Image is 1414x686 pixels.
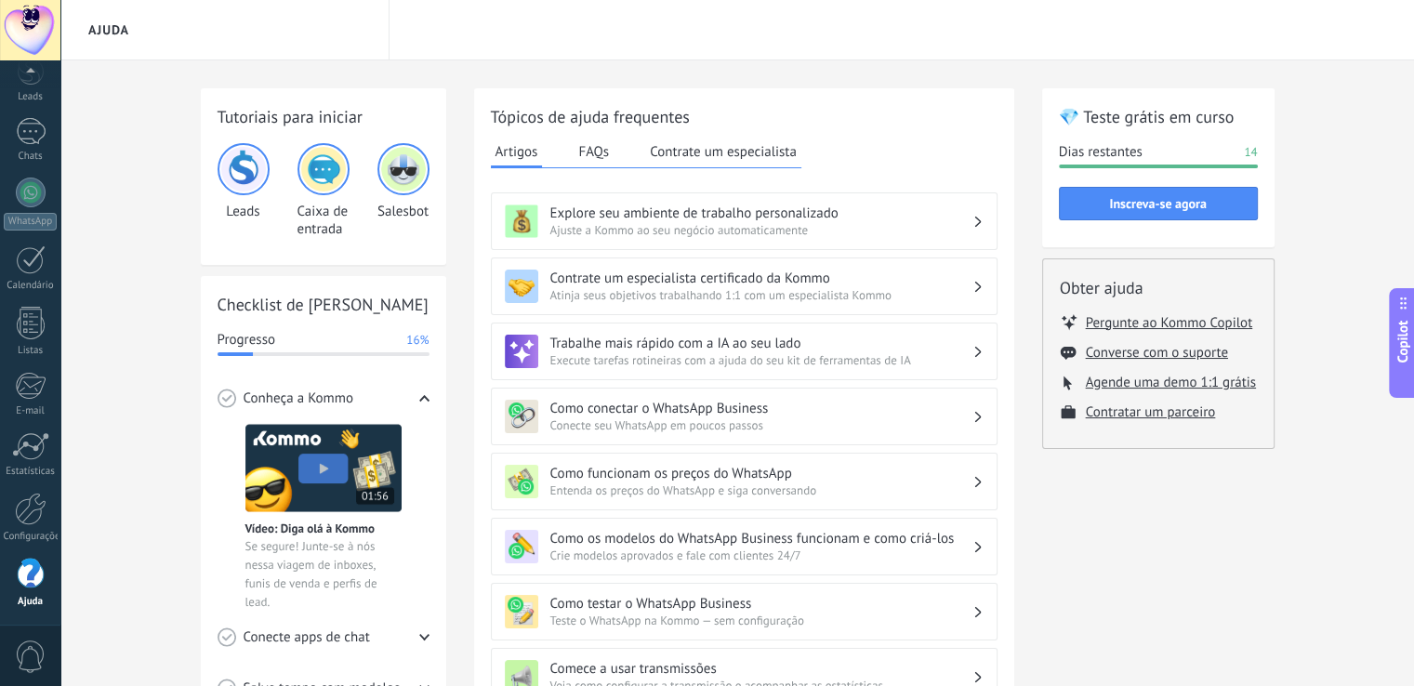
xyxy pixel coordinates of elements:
[550,530,972,547] h3: Como os modelos do WhatsApp Business funcionam e como criá-los
[377,143,429,238] div: Salesbot
[550,417,972,433] span: Conecte seu WhatsApp em poucos passos
[550,335,972,352] h3: Trabalhe mais rápido com a IA ao seu lado
[4,405,58,417] div: E-mail
[1059,143,1143,162] span: Dias restantes
[1086,403,1216,421] button: Contratar um parceiro
[550,352,972,368] span: Execute tarefas rotineiras com a ajuda do seu kit de ferramentas de IA
[645,138,801,165] button: Contrate um especialista
[4,531,58,543] div: Configurações
[550,613,972,628] span: Teste o WhatsApp na Kommo — sem configuração
[550,270,972,287] h3: Contrate um especialista certificado da Kommo
[491,105,998,128] h2: Tópicos de ajuda frequentes
[4,213,57,231] div: WhatsApp
[550,204,972,222] h3: Explore seu ambiente de trabalho personalizado
[218,105,429,128] h2: Tutoriais para iniciar
[218,331,275,350] span: Progresso
[218,143,270,238] div: Leads
[1059,105,1258,128] h2: 💎 Teste grátis em curso
[1244,143,1257,162] span: 14
[245,521,375,536] span: Vídeo: Diga olá à Kommo
[245,424,402,512] img: Meet video
[4,596,58,608] div: Ajuda
[550,547,972,563] span: Crie modelos aprovados e fale com clientes 24/7
[1086,344,1228,362] button: Converse com o suporte
[4,345,58,357] div: Listas
[244,389,353,408] span: Conheça a Kommo
[1394,321,1412,363] span: Copilot
[550,482,972,498] span: Entenda os preços do WhatsApp e siga conversando
[1086,374,1256,391] button: Agende uma demo 1:1 grátis
[550,222,972,238] span: Ajuste a Kommo ao seu negócio automaticamente
[4,151,58,163] div: Chats
[4,280,58,292] div: Calendário
[550,287,972,303] span: Atinja seus objetivos trabalhando 1:1 com um especialista Kommo
[550,660,972,678] h3: Comece a usar transmissões
[244,628,370,647] span: Conecte apps de chat
[1086,313,1253,332] button: Pergunte ao Kommo Copilot
[297,143,350,238] div: Caixa de entrada
[245,537,402,612] span: Se segure! Junte-se à nós nessa viagem de inboxes, funis de venda e perfis de lead.
[550,465,972,482] h3: Como funcionam os preços do WhatsApp
[1060,276,1257,299] h2: Obter ajuda
[1109,197,1206,210] span: Inscreva-se agora
[1059,187,1258,220] button: Inscreva-se agora
[406,331,429,350] span: 16%
[550,400,972,417] h3: Como conectar o WhatsApp Business
[218,293,429,316] h2: Checklist de [PERSON_NAME]
[574,138,614,165] button: FAQs
[491,138,543,168] button: Artigos
[550,595,972,613] h3: Como testar o WhatsApp Business
[4,466,58,478] div: Estatísticas
[4,91,58,103] div: Leads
